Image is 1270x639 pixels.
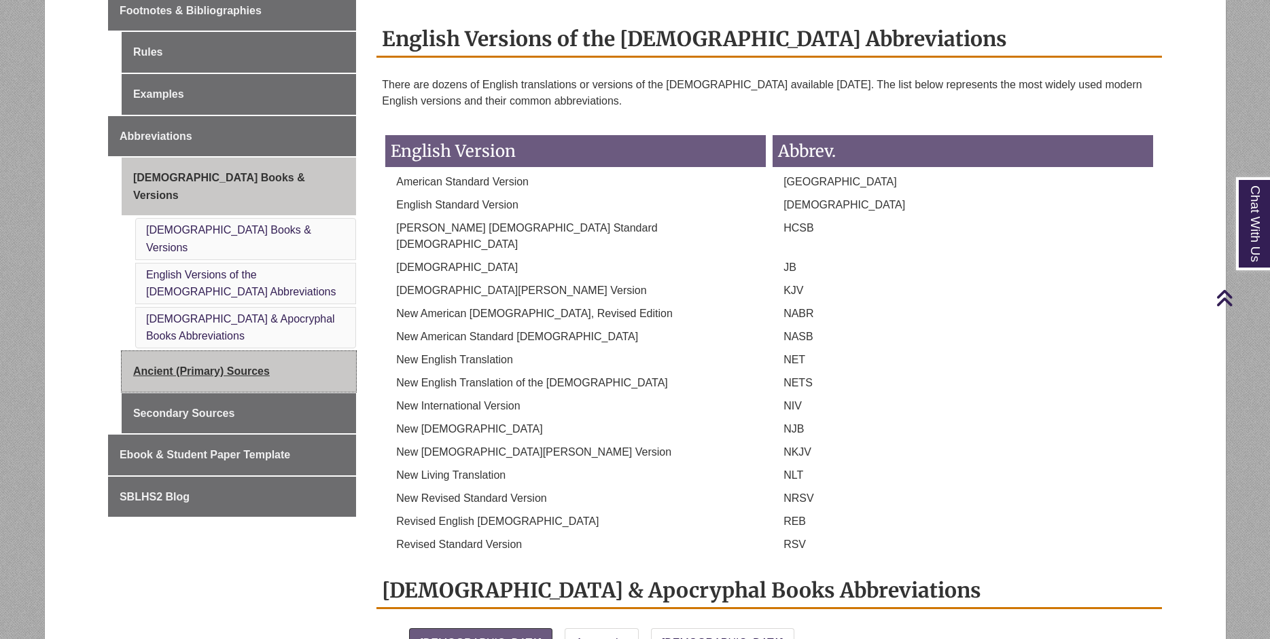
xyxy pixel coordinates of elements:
[146,224,311,253] a: [DEMOGRAPHIC_DATA] Books & Versions
[122,158,356,215] a: [DEMOGRAPHIC_DATA] Books & Versions
[385,135,766,167] h3: English Version
[122,351,356,392] a: Ancient (Primary) Sources
[385,444,766,460] p: New [DEMOGRAPHIC_DATA][PERSON_NAME] Version
[376,573,1162,609] h2: [DEMOGRAPHIC_DATA] & Apocryphal Books Abbreviations
[773,220,1153,236] p: HCSB
[385,467,766,483] p: New Living Translation
[385,421,766,437] p: New [DEMOGRAPHIC_DATA]
[773,490,1153,507] p: NRSV
[120,491,190,503] span: SBLHS2 Blog
[385,197,766,213] p: English Standard Version
[146,269,336,298] a: English Versions of the [DEMOGRAPHIC_DATA] Abbreviations
[773,513,1153,530] p: REB
[108,435,356,475] a: Ebook & Student Paper Template
[773,375,1153,391] p: NETS
[146,313,335,342] a: [DEMOGRAPHIC_DATA] & Apocryphal Books Abbreviations
[773,259,1153,276] p: JB
[385,352,766,368] p: New English Translation
[773,444,1153,460] p: NKJV
[385,513,766,530] p: Revised English [DEMOGRAPHIC_DATA]
[773,536,1153,553] p: RSV
[385,536,766,553] p: Revised Standard Version
[773,135,1153,167] h3: Abbrev.
[385,375,766,391] p: New English Translation of the [DEMOGRAPHIC_DATA]
[376,22,1162,58] h2: English Versions of the [DEMOGRAPHIC_DATA] Abbreviations
[385,220,766,253] p: [PERSON_NAME] [DEMOGRAPHIC_DATA] Standard [DEMOGRAPHIC_DATA]
[108,116,356,157] a: Abbreviations
[385,174,766,190] p: American Standard Version
[773,467,1153,483] p: NLT
[120,449,290,460] span: Ebook & Student Paper Template
[773,329,1153,345] p: NASB
[385,398,766,414] p: New International Version
[773,174,1153,190] p: [GEOGRAPHIC_DATA]
[122,393,356,434] a: Secondary Sources
[1216,289,1267,307] a: Back to Top
[773,398,1153,414] p: NIV
[773,306,1153,322] p: NABR
[773,421,1153,437] p: NJB
[385,490,766,507] p: New Revised Standard Version
[108,477,356,517] a: SBLHS2 Blog
[122,32,356,73] a: Rules
[382,71,1157,115] p: There are dozens of English translations or versions of the [DEMOGRAPHIC_DATA] available [DATE]. ...
[385,282,766,299] p: [DEMOGRAPHIC_DATA][PERSON_NAME] Version
[385,329,766,345] p: New American Standard [DEMOGRAPHIC_DATA]
[773,352,1153,368] p: NET
[773,282,1153,299] p: KJV
[120,5,262,16] span: Footnotes & Bibliographies
[122,74,356,115] a: Examples
[773,197,1153,213] p: [DEMOGRAPHIC_DATA]
[385,259,766,276] p: [DEMOGRAPHIC_DATA]
[120,130,192,142] span: Abbreviations
[385,306,766,322] p: New American [DEMOGRAPHIC_DATA], Revised Edition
